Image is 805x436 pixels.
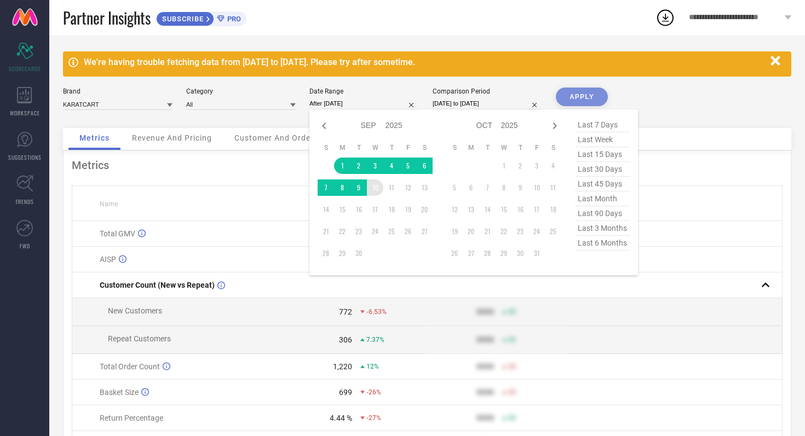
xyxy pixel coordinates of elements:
[156,9,246,26] a: SUBSCRIBEPRO
[545,158,561,174] td: Sat Oct 04 2025
[496,245,512,261] td: Wed Oct 29 2025
[463,143,479,152] th: Monday
[446,143,463,152] th: Sunday
[100,388,139,397] span: Basket Size
[400,143,416,152] th: Friday
[350,223,367,240] td: Tue Sep 23 2025
[512,245,528,261] td: Thu Oct 30 2025
[318,143,334,152] th: Sunday
[476,307,494,316] div: 9999
[545,201,561,218] td: Sat Oct 18 2025
[79,133,110,142] span: Metrics
[400,158,416,174] td: Fri Sep 05 2025
[100,255,116,264] span: AISP
[63,7,151,29] span: Partner Insights
[9,65,41,73] span: SCORECARDS
[528,143,545,152] th: Friday
[463,245,479,261] td: Mon Oct 27 2025
[318,223,334,240] td: Sun Sep 21 2025
[400,223,416,240] td: Fri Sep 26 2025
[496,143,512,152] th: Wednesday
[100,229,135,238] span: Total GMV
[350,245,367,261] td: Tue Sep 30 2025
[367,179,383,196] td: Wed Sep 10 2025
[463,201,479,218] td: Mon Oct 13 2025
[512,223,528,240] td: Thu Oct 23 2025
[366,308,387,316] span: -6.53%
[334,179,350,196] td: Mon Sep 08 2025
[330,414,352,422] div: 4.44 %
[575,177,630,191] span: last 45 days
[446,201,463,218] td: Sun Oct 12 2025
[309,98,419,109] input: Select date range
[367,223,383,240] td: Wed Sep 24 2025
[383,223,400,240] td: Thu Sep 25 2025
[446,223,463,240] td: Sun Oct 19 2025
[512,158,528,174] td: Thu Oct 02 2025
[508,308,516,316] span: 50
[416,179,433,196] td: Sat Sep 13 2025
[508,414,516,422] span: 50
[476,388,494,397] div: 9999
[512,201,528,218] td: Thu Oct 16 2025
[309,88,419,95] div: Date Range
[339,307,352,316] div: 772
[318,245,334,261] td: Sun Sep 28 2025
[400,201,416,218] td: Fri Sep 19 2025
[575,206,630,221] span: last 90 days
[157,15,206,23] span: SUBSCRIBE
[548,119,561,132] div: Next month
[496,223,512,240] td: Wed Oct 22 2025
[446,245,463,261] td: Sun Oct 26 2025
[479,201,496,218] td: Tue Oct 14 2025
[100,281,215,289] span: Customer Count (New vs Repeat)
[383,158,400,174] td: Thu Sep 04 2025
[63,88,173,95] div: Brand
[334,143,350,152] th: Monday
[333,362,352,371] div: 1,220
[367,158,383,174] td: Wed Sep 03 2025
[512,179,528,196] td: Thu Oct 09 2025
[339,388,352,397] div: 699
[383,201,400,218] td: Thu Sep 18 2025
[575,118,630,132] span: last 7 days
[416,223,433,240] td: Sat Sep 27 2025
[433,98,542,109] input: Select comparison period
[234,133,318,142] span: Customer And Orders
[479,245,496,261] td: Tue Oct 28 2025
[416,158,433,174] td: Sat Sep 06 2025
[84,57,765,67] div: We're having trouble fetching data from [DATE] to [DATE]. Please try after sometime.
[366,414,381,422] span: -27%
[476,414,494,422] div: 9999
[108,306,162,315] span: New Customers
[108,334,171,343] span: Repeat Customers
[446,179,463,196] td: Sun Oct 05 2025
[496,179,512,196] td: Wed Oct 08 2025
[508,363,516,370] span: 50
[400,179,416,196] td: Fri Sep 12 2025
[366,336,384,344] span: 7.37%
[334,223,350,240] td: Mon Sep 22 2025
[528,223,545,240] td: Fri Oct 24 2025
[479,179,496,196] td: Tue Oct 07 2025
[318,201,334,218] td: Sun Sep 14 2025
[367,143,383,152] th: Wednesday
[186,88,296,95] div: Category
[433,88,542,95] div: Comparison Period
[496,201,512,218] td: Wed Oct 15 2025
[512,143,528,152] th: Thursday
[339,335,352,344] div: 306
[545,179,561,196] td: Sat Oct 11 2025
[476,362,494,371] div: 9999
[463,179,479,196] td: Mon Oct 06 2025
[366,388,381,396] span: -26%
[132,133,212,142] span: Revenue And Pricing
[545,223,561,240] td: Sat Oct 25 2025
[656,8,675,27] div: Open download list
[100,362,160,371] span: Total Order Count
[545,143,561,152] th: Saturday
[10,109,40,117] span: WORKSPACE
[476,335,494,344] div: 9999
[575,191,630,206] span: last month
[225,15,241,23] span: PRO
